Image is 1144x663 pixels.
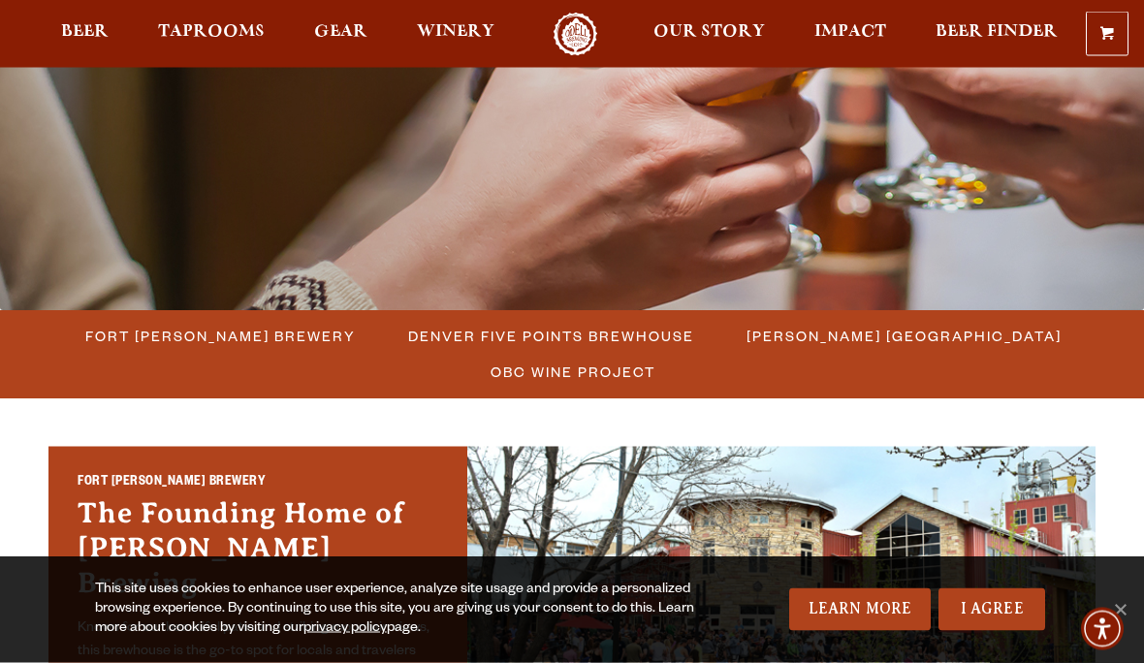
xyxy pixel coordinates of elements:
span: Taprooms [158,24,265,40]
div: This site uses cookies to enhance user experience, analyze site usage and provide a personalized ... [95,581,723,639]
span: Beer [61,24,109,40]
a: OBC Wine Project [479,359,665,387]
a: Taprooms [145,13,277,56]
span: Our Story [653,24,765,40]
span: OBC Wine Project [491,359,655,387]
a: Beer [48,13,121,56]
span: Beer Finder [936,24,1058,40]
span: Gear [314,24,367,40]
span: Winery [417,24,494,40]
a: I Agree [938,588,1045,631]
span: [PERSON_NAME] [GEOGRAPHIC_DATA] [747,323,1062,351]
a: [PERSON_NAME] [GEOGRAPHIC_DATA] [735,323,1071,351]
h3: The Founding Home of [PERSON_NAME] Brewing [78,495,438,610]
a: Learn More [789,588,932,631]
a: Winery [404,13,507,56]
a: Odell Home [539,13,612,56]
div: Accessibility Menu [1081,608,1124,650]
a: Fort [PERSON_NAME] Brewery [74,323,365,351]
a: Our Story [641,13,778,56]
a: Beer Finder [923,13,1070,56]
span: Impact [814,24,886,40]
h2: Fort [PERSON_NAME] Brewery [78,473,438,495]
span: Denver Five Points Brewhouse [408,323,694,351]
a: Impact [802,13,899,56]
a: Gear [302,13,380,56]
a: Denver Five Points Brewhouse [397,323,704,351]
a: privacy policy [303,621,387,637]
span: Fort [PERSON_NAME] Brewery [85,323,356,351]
